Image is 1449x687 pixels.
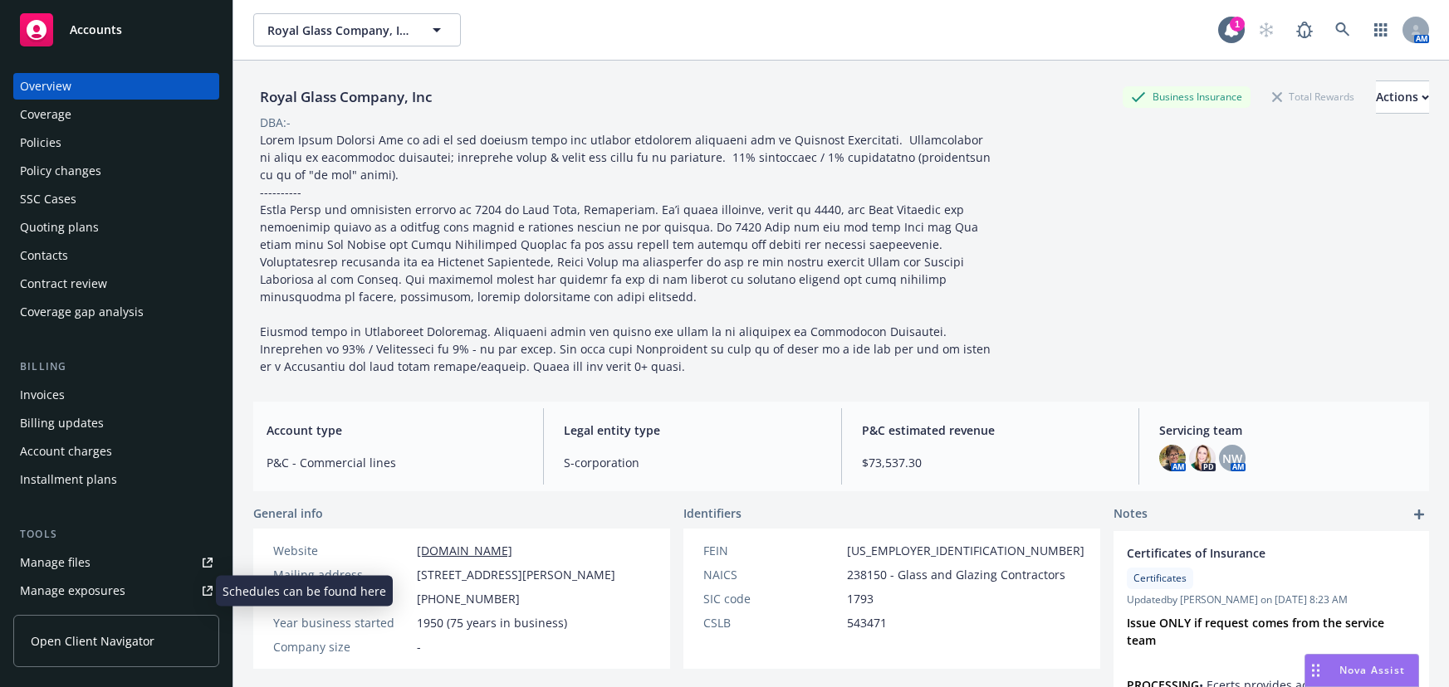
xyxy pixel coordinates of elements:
[1159,445,1186,471] img: photo
[13,214,219,241] a: Quoting plans
[564,454,820,471] span: S-corporation
[417,614,567,631] span: 1950 (75 years in business)
[253,13,461,46] button: Royal Glass Company, Inc
[20,410,104,436] div: Billing updates
[13,242,219,269] a: Contacts
[267,421,523,439] span: Account type
[564,421,820,439] span: Legal entity type
[862,421,1119,439] span: P&C estimated revenue
[20,577,125,604] div: Manage exposures
[1123,86,1251,107] div: Business Insurance
[417,543,512,558] a: [DOMAIN_NAME]
[20,101,71,128] div: Coverage
[260,114,291,131] div: DBA: -
[20,549,91,576] div: Manage files
[20,382,65,408] div: Invoices
[260,132,994,374] span: Lorem Ipsum Dolorsi Ame co adi el sed doeiusm tempo inc utlabor etdolorem aliquaeni adm ve Quisno...
[20,438,112,465] div: Account charges
[703,566,840,583] div: NAICS
[1364,13,1398,46] a: Switch app
[1305,654,1419,687] button: Nova Assist
[1264,86,1363,107] div: Total Rewards
[1288,13,1321,46] a: Report a Bug
[1127,544,1373,562] span: Certificates of Insurance
[273,614,410,631] div: Year business started
[1326,13,1359,46] a: Search
[20,214,99,241] div: Quoting plans
[1250,13,1283,46] a: Start snowing
[267,454,523,471] span: P&C - Commercial lines
[703,590,840,607] div: SIC code
[20,270,107,297] div: Contract review
[847,566,1065,583] span: 238150 - Glass and Glazing Contractors
[273,542,410,559] div: Website
[847,590,874,607] span: 1793
[273,638,410,655] div: Company size
[683,504,742,522] span: Identifiers
[31,632,154,650] span: Open Client Navigator
[13,129,219,156] a: Policies
[20,186,76,212] div: SSC Cases
[13,186,219,212] a: SSC Cases
[20,242,68,269] div: Contacts
[13,526,219,543] div: Tools
[13,73,219,100] a: Overview
[267,22,411,39] span: Royal Glass Company, Inc
[13,101,219,128] a: Coverage
[1376,80,1429,114] button: Actions
[1189,445,1216,471] img: photo
[70,23,122,37] span: Accounts
[417,590,520,607] span: [PHONE_NUMBER]
[1222,450,1242,467] span: NW
[1114,504,1148,524] span: Notes
[20,466,117,493] div: Installment plans
[253,86,438,108] div: Royal Glass Company, Inc
[1409,504,1429,524] a: add
[253,504,323,522] span: General info
[13,549,219,576] a: Manage files
[703,542,840,559] div: FEIN
[847,542,1084,559] span: [US_EMPLOYER_IDENTIFICATION_NUMBER]
[20,299,144,325] div: Coverage gap analysis
[1305,655,1326,686] div: Drag to move
[703,614,840,631] div: CSLB
[20,129,61,156] div: Policies
[273,566,410,583] div: Mailing address
[13,299,219,325] a: Coverage gap analysis
[13,438,219,465] a: Account charges
[1127,592,1416,607] span: Updated by [PERSON_NAME] on [DATE] 8:23 AM
[13,466,219,493] a: Installment plans
[20,158,101,184] div: Policy changes
[13,158,219,184] a: Policy changes
[1127,615,1388,648] strong: Issue ONLY if request comes from the service team
[1230,17,1245,32] div: 1
[862,454,1119,471] span: $73,537.30
[1133,571,1187,586] span: Certificates
[417,638,421,655] span: -
[417,566,615,583] span: [STREET_ADDRESS][PERSON_NAME]
[1159,421,1416,439] span: Servicing team
[20,73,71,100] div: Overview
[13,358,219,375] div: Billing
[1376,81,1429,113] div: Actions
[847,614,887,631] span: 543471
[13,270,219,297] a: Contract review
[13,577,219,604] a: Manage exposures
[1339,663,1405,677] span: Nova Assist
[13,7,219,53] a: Accounts
[13,382,219,408] a: Invoices
[13,410,219,436] a: Billing updates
